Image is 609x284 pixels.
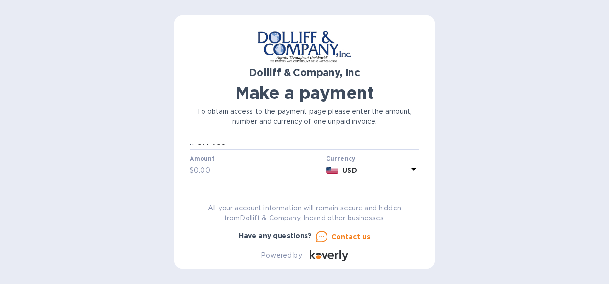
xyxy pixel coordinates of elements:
[326,167,339,174] img: USD
[190,165,194,175] p: $
[190,83,419,103] h1: Make a payment
[326,155,356,162] b: Currency
[190,107,419,127] p: To obtain access to the payment page please enter the amount, number and currency of one unpaid i...
[239,232,312,240] b: Have any questions?
[190,184,234,189] label: Business name
[342,166,357,174] b: USD
[249,66,360,78] b: Dolliff & Company, Inc
[194,163,322,177] input: 0.00
[331,233,371,240] u: Contact us
[190,156,214,162] label: Amount
[261,251,302,261] p: Powered by
[190,203,419,223] p: All your account information will remain secure and hidden from Dolliff & Company, Inc and other ...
